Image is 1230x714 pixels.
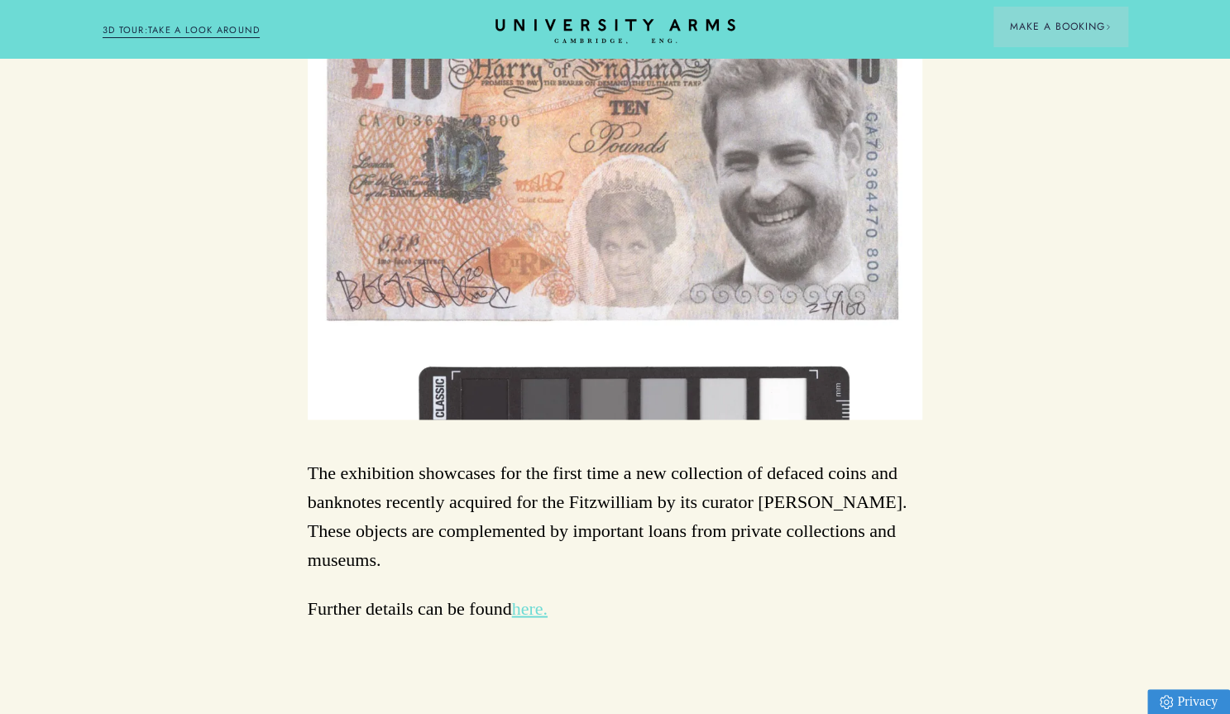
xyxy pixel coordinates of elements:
[103,23,261,38] a: 3D TOUR:TAKE A LOOK AROUND
[308,593,923,622] p: Further details can be found
[1010,19,1111,34] span: Make a Booking
[495,19,735,45] a: Home
[512,597,548,618] a: here.
[993,7,1127,46] button: Make a BookingArrow icon
[1105,24,1111,30] img: Arrow icon
[1160,695,1173,709] img: Privacy
[1147,689,1230,714] a: Privacy
[308,458,923,574] p: The exhibition showcases for the first time a new collection of defaced coins and banknotes recen...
